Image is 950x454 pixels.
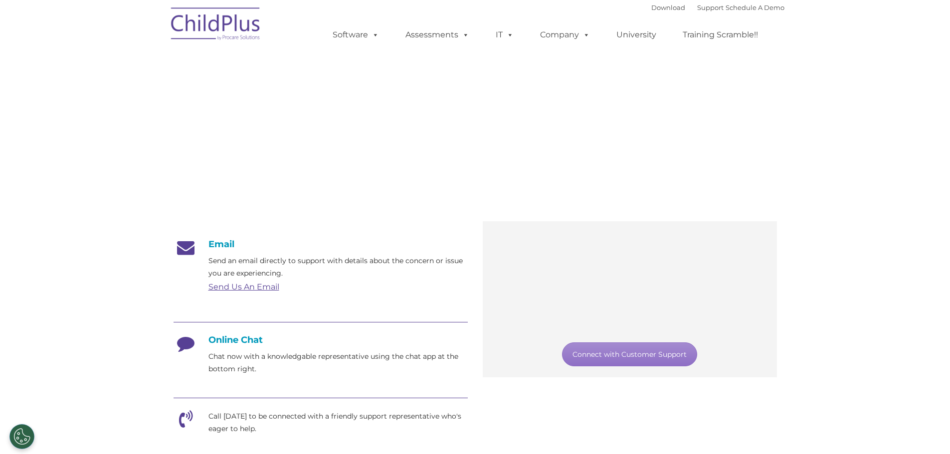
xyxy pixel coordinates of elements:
[208,282,279,292] a: Send Us An Email
[166,0,266,50] img: ChildPlus by Procare Solutions
[208,410,468,435] p: Call [DATE] to be connected with a friendly support representative who's eager to help.
[486,25,524,45] a: IT
[395,25,479,45] a: Assessments
[208,255,468,280] p: Send an email directly to support with details about the concern or issue you are experiencing.
[530,25,600,45] a: Company
[9,424,34,449] button: Cookies Settings
[651,3,685,11] a: Download
[174,239,468,250] h4: Email
[562,342,697,366] a: Connect with Customer Support
[726,3,784,11] a: Schedule A Demo
[323,25,389,45] a: Software
[697,3,724,11] a: Support
[208,350,468,375] p: Chat now with a knowledgable representative using the chat app at the bottom right.
[651,3,784,11] font: |
[606,25,666,45] a: University
[174,334,468,345] h4: Online Chat
[673,25,768,45] a: Training Scramble!!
